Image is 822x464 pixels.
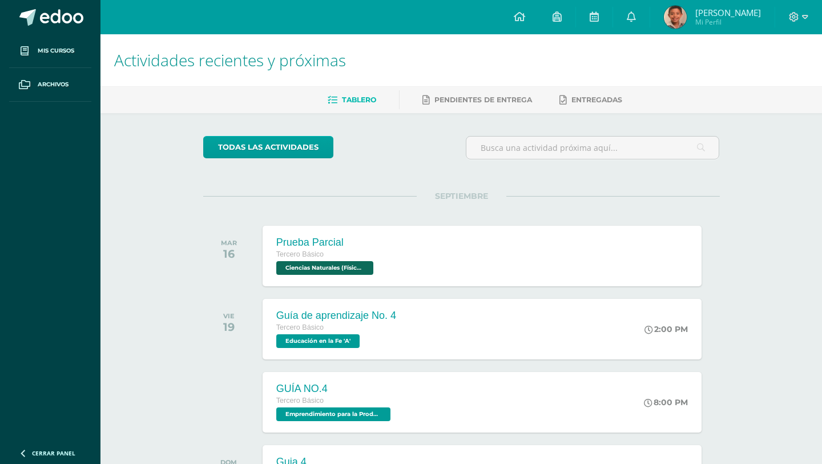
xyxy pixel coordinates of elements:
span: Educación en la Fe 'A' [276,334,360,348]
a: Mis cursos [9,34,91,68]
a: todas las Actividades [203,136,333,158]
span: Tercero Básico [276,397,324,405]
img: 87e4f8b8101cc1b9d8610cd423a805a2.png [664,6,687,29]
span: Mi Perfil [695,17,761,27]
span: Cerrar panel [32,449,75,457]
div: VIE [223,312,235,320]
span: Tercero Básico [276,323,324,331]
span: Pendientes de entrega [434,95,532,104]
span: Emprendimiento para la Productividad 'A' [276,407,390,421]
span: Ciencias Naturales (Física Fundamental) 'A' [276,261,373,275]
div: 8:00 PM [644,397,688,407]
div: GUÍA NO.4 [276,383,393,395]
div: MAR [221,239,237,247]
span: SEPTIEMBRE [417,191,506,201]
div: 19 [223,320,235,334]
div: Prueba Parcial [276,237,376,249]
span: Tablero [342,95,376,104]
span: [PERSON_NAME] [695,7,761,18]
input: Busca una actividad próxima aquí... [466,137,719,159]
div: Guía de aprendizaje No. 4 [276,310,396,322]
span: Actividades recientes y próximas [114,49,346,71]
a: Pendientes de entrega [422,91,532,109]
div: 2:00 PM [644,324,688,334]
a: Archivos [9,68,91,102]
span: Tercero Básico [276,250,324,258]
a: Entregadas [559,91,622,109]
span: Mis cursos [38,46,74,55]
span: Archivos [38,80,68,89]
a: Tablero [328,91,376,109]
span: Entregadas [571,95,622,104]
div: 16 [221,247,237,261]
